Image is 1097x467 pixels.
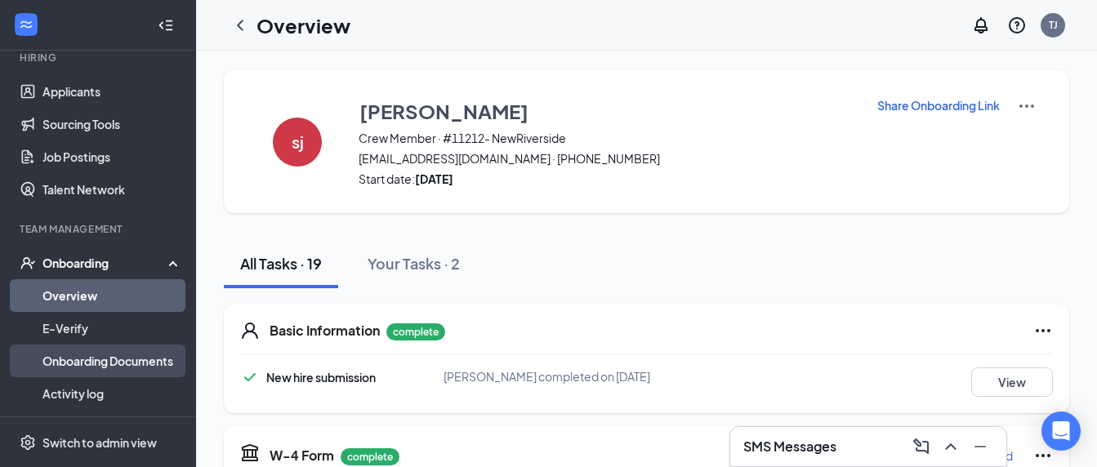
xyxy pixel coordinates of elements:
button: Minimize [967,434,993,460]
p: Share Onboarding Link [877,97,1000,113]
div: Open Intercom Messenger [1041,411,1081,451]
svg: ChevronLeft [230,16,250,35]
a: Team [42,410,182,443]
svg: Minimize [970,437,990,456]
a: Talent Network [42,173,182,206]
svg: WorkstreamLogo [18,16,34,33]
a: Applicants [42,75,182,108]
button: [PERSON_NAME] [359,96,856,126]
svg: Checkmark [240,367,260,387]
span: Crew Member · #11212- NewRiverside [359,130,856,146]
div: All Tasks · 19 [240,253,322,274]
button: Share Onboarding Link [876,96,1001,114]
a: Overview [42,279,182,312]
div: Team Management [20,222,179,236]
div: TJ [1049,18,1058,32]
svg: Ellipses [1033,321,1053,340]
h4: sj [292,136,304,148]
a: Job Postings [42,140,182,173]
div: Hiring [20,51,179,64]
svg: TaxGovernmentIcon [240,443,260,462]
h5: Basic Information [270,322,380,340]
span: [EMAIL_ADDRESS][DOMAIN_NAME] · [PHONE_NUMBER] [359,150,856,167]
h5: W-4 Form [270,447,334,465]
p: complete [341,448,399,465]
svg: Settings [20,434,36,451]
img: More Actions [1017,96,1037,116]
svg: User [240,321,260,340]
button: sj [256,96,338,187]
svg: ChevronUp [941,437,961,456]
h1: Overview [256,11,350,39]
svg: Collapse [158,17,174,33]
div: Your Tasks · 2 [368,253,460,274]
svg: ComposeMessage [912,437,931,456]
a: Onboarding Documents [42,345,182,377]
button: View [971,367,1053,397]
span: Start date: [359,171,856,187]
div: Onboarding [42,255,168,271]
p: complete [386,323,445,340]
strong: [DATE] [415,171,453,186]
a: Sourcing Tools [42,108,182,140]
svg: QuestionInfo [1007,16,1027,35]
button: ComposeMessage [908,434,934,460]
button: ChevronUp [938,434,964,460]
svg: Notifications [971,16,991,35]
a: Activity log [42,377,182,410]
div: Switch to admin view [42,434,157,451]
svg: UserCheck [20,255,36,271]
span: [PERSON_NAME] completed on [DATE] [444,369,650,384]
a: E-Verify [42,312,182,345]
h3: SMS Messages [743,438,836,456]
h3: [PERSON_NAME] [359,97,528,125]
svg: Ellipses [1033,446,1053,465]
span: New hire submission [266,370,376,385]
